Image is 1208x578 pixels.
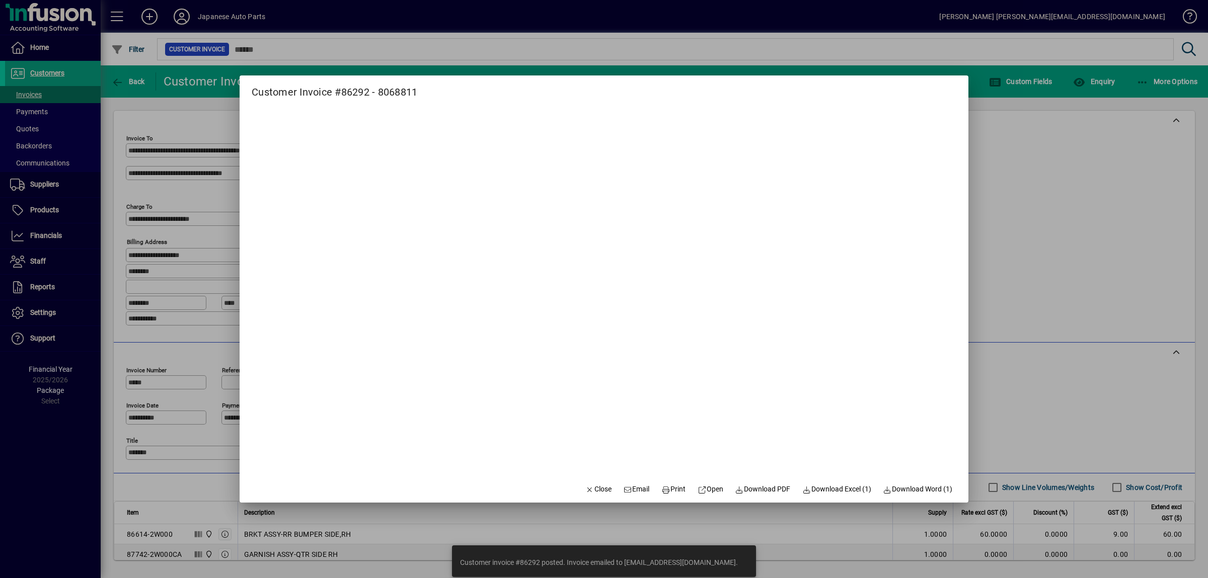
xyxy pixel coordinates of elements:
[879,480,957,499] button: Download Word (1)
[698,484,723,494] span: Open
[735,484,791,494] span: Download PDF
[581,480,616,499] button: Close
[694,480,727,499] a: Open
[240,75,429,100] h2: Customer Invoice #86292 - 8068811
[798,480,875,499] button: Download Excel (1)
[620,480,654,499] button: Email
[802,484,871,494] span: Download Excel (1)
[624,484,650,494] span: Email
[585,484,612,494] span: Close
[731,480,795,499] a: Download PDF
[657,480,690,499] button: Print
[883,484,953,494] span: Download Word (1)
[661,484,686,494] span: Print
